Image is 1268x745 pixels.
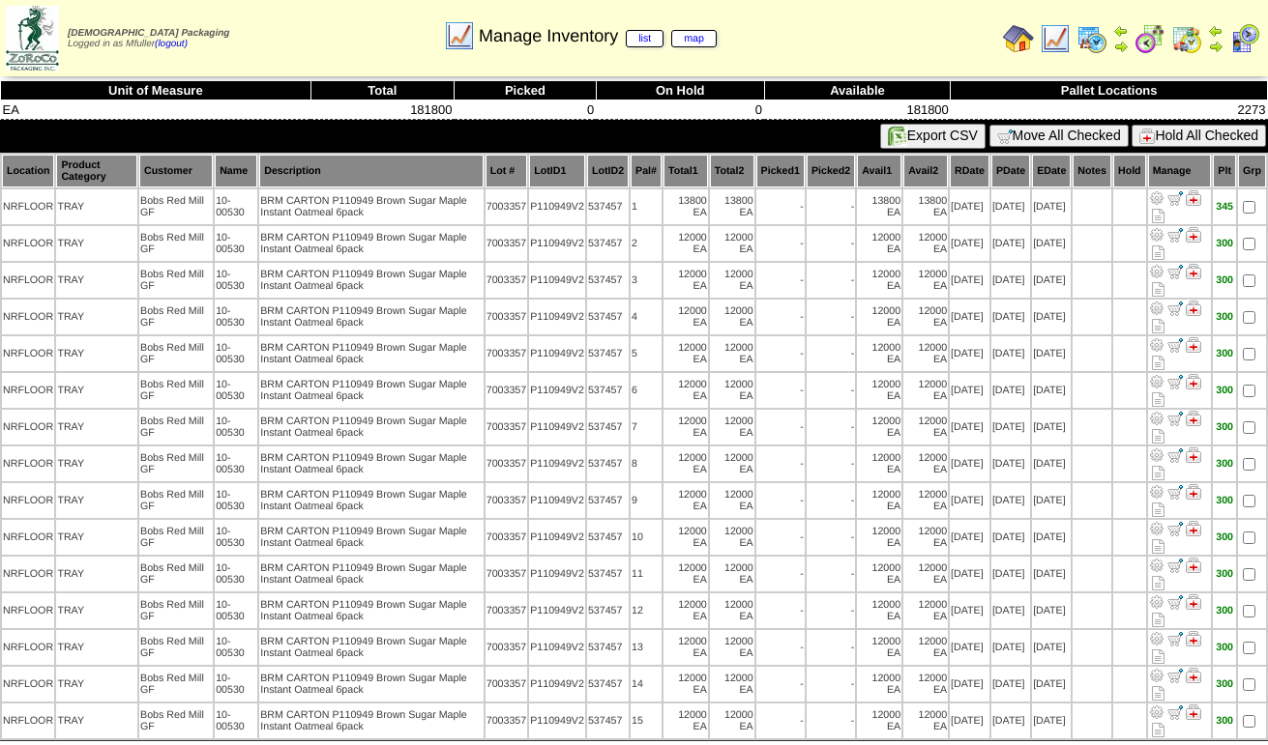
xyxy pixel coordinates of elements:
[950,446,989,481] td: [DATE]
[857,520,901,555] td: 12000 EA
[259,155,483,187] th: Description
[139,300,213,334] td: Bobs Red Mill GF
[1139,129,1155,144] img: hold.gif
[989,125,1129,147] button: Move All Checked
[950,189,989,224] td: [DATE]
[215,226,257,261] td: 10-00530
[631,373,662,408] td: 6
[596,81,764,100] th: On Hold
[139,155,213,187] th: Customer
[1214,201,1235,213] div: 345
[529,155,585,187] th: LotID1
[1214,458,1235,470] div: 300
[991,189,1030,224] td: [DATE]
[857,336,901,371] td: 12000 EA
[529,446,585,481] td: P110949V2
[631,155,662,187] th: Pal#
[1149,337,1165,353] img: Adjust
[1214,238,1235,249] div: 300
[663,189,708,224] td: 13800 EA
[455,100,597,120] td: 0
[529,189,585,224] td: P110949V2
[1214,348,1235,359] div: 300
[310,81,454,100] th: Total
[56,226,137,261] td: TRAY
[139,520,213,555] td: Bobs Red Mill GF
[2,520,54,555] td: NRFLOOR
[710,483,754,518] td: 12000 EA
[1149,264,1165,279] img: Adjust
[1032,483,1071,518] td: [DATE]
[587,155,629,187] th: LotID2
[764,81,951,100] th: Available
[1186,264,1201,279] img: Manage Hold
[1003,23,1034,54] img: home.gif
[486,520,528,555] td: 7003357
[486,336,528,371] td: 7003357
[1152,356,1165,370] i: Note
[587,263,629,298] td: 537457
[215,189,257,224] td: 10-00530
[710,300,754,334] td: 12000 EA
[1186,337,1201,353] img: Manage Hold
[631,336,662,371] td: 5
[486,410,528,444] td: 7003357
[807,189,855,224] td: -
[756,263,805,298] td: -
[903,155,948,187] th: Avail2
[663,373,708,408] td: 12000 EA
[991,373,1030,408] td: [DATE]
[215,410,257,444] td: 10-00530
[631,446,662,481] td: 8
[807,446,855,481] td: -
[310,100,454,120] td: 181800
[903,336,948,371] td: 12000 EA
[1186,374,1201,389] img: Manage Hold
[486,155,528,187] th: Lot #
[215,336,257,371] td: 10-00530
[991,336,1030,371] td: [DATE]
[56,189,137,224] td: TRAY
[259,300,483,334] td: BRM CARTON P110949 Brown Sugar Maple Instant Oatmeal 6pack
[587,300,629,334] td: 537457
[587,483,629,518] td: 537457
[486,446,528,481] td: 7003357
[6,6,59,71] img: zoroco-logo-small.webp
[1167,631,1183,646] img: Move
[529,483,585,518] td: P110949V2
[1149,484,1165,500] img: Adjust
[259,410,483,444] td: BRM CARTON P110949 Brown Sugar Maple Instant Oatmeal 6pack
[1186,484,1201,500] img: Manage Hold
[807,336,855,371] td: -
[764,100,951,120] td: 181800
[529,263,585,298] td: P110949V2
[1149,374,1165,389] img: Adjust
[1152,209,1165,223] i: Note
[756,189,805,224] td: -
[1152,245,1165,260] i: Note
[1213,155,1236,187] th: Plt
[587,446,629,481] td: 537457
[1186,668,1201,683] img: Manage Hold
[1032,336,1071,371] td: [DATE]
[1032,226,1071,261] td: [DATE]
[710,410,754,444] td: 12000 EA
[1149,301,1165,316] img: Adjust
[663,336,708,371] td: 12000 EA
[259,336,483,371] td: BRM CARTON P110949 Brown Sugar Maple Instant Oatmeal 6pack
[663,300,708,334] td: 12000 EA
[587,410,629,444] td: 537457
[486,226,528,261] td: 7003357
[56,483,137,518] td: TRAY
[950,520,989,555] td: [DATE]
[671,30,717,47] a: map
[1214,274,1235,286] div: 300
[1152,502,1165,517] i: Note
[259,226,483,261] td: BRM CARTON P110949 Brown Sugar Maple Instant Oatmeal 6pack
[857,483,901,518] td: 12000 EA
[2,373,54,408] td: NRFLOOR
[903,483,948,518] td: 12000 EA
[631,410,662,444] td: 7
[1149,558,1165,573] img: Adjust
[486,300,528,334] td: 7003357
